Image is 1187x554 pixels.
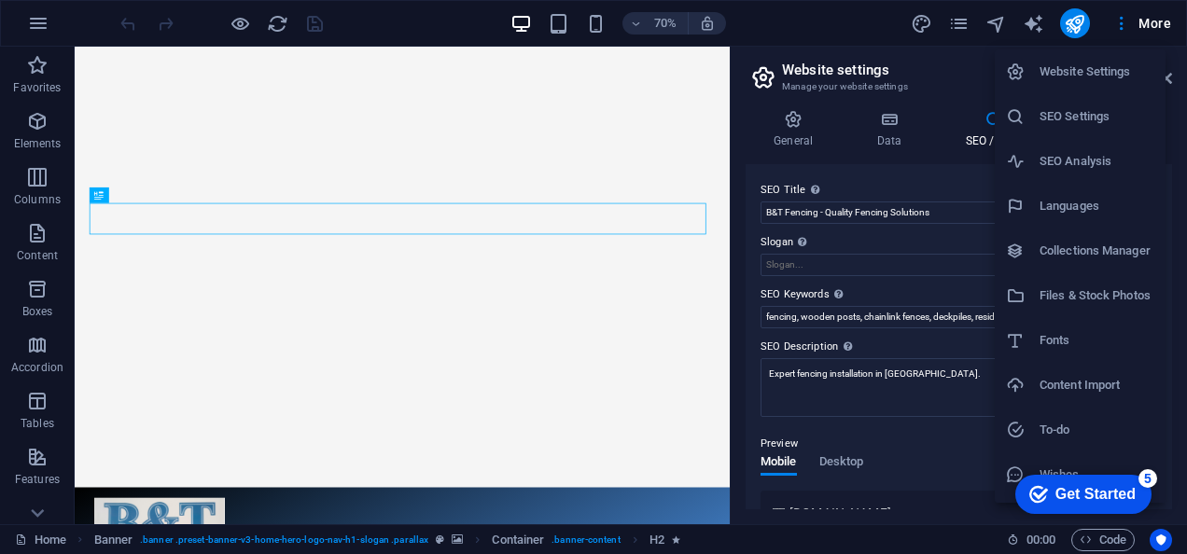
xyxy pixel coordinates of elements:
[1040,150,1154,173] h6: SEO Analysis
[1040,464,1154,486] h6: Wishes
[1040,419,1154,441] h6: To-do
[1040,195,1154,217] h6: Languages
[1040,374,1154,396] h6: Content Import
[1040,105,1154,128] h6: SEO Settings
[1040,61,1154,83] h6: Website Settings
[1040,329,1154,352] h6: Fonts
[15,9,151,48] div: Get Started 5 items remaining, 0% complete
[138,4,157,22] div: 5
[1040,284,1154,307] h6: Files & Stock Photos
[55,21,135,37] div: Get Started
[1040,240,1154,262] h6: Collections Manager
